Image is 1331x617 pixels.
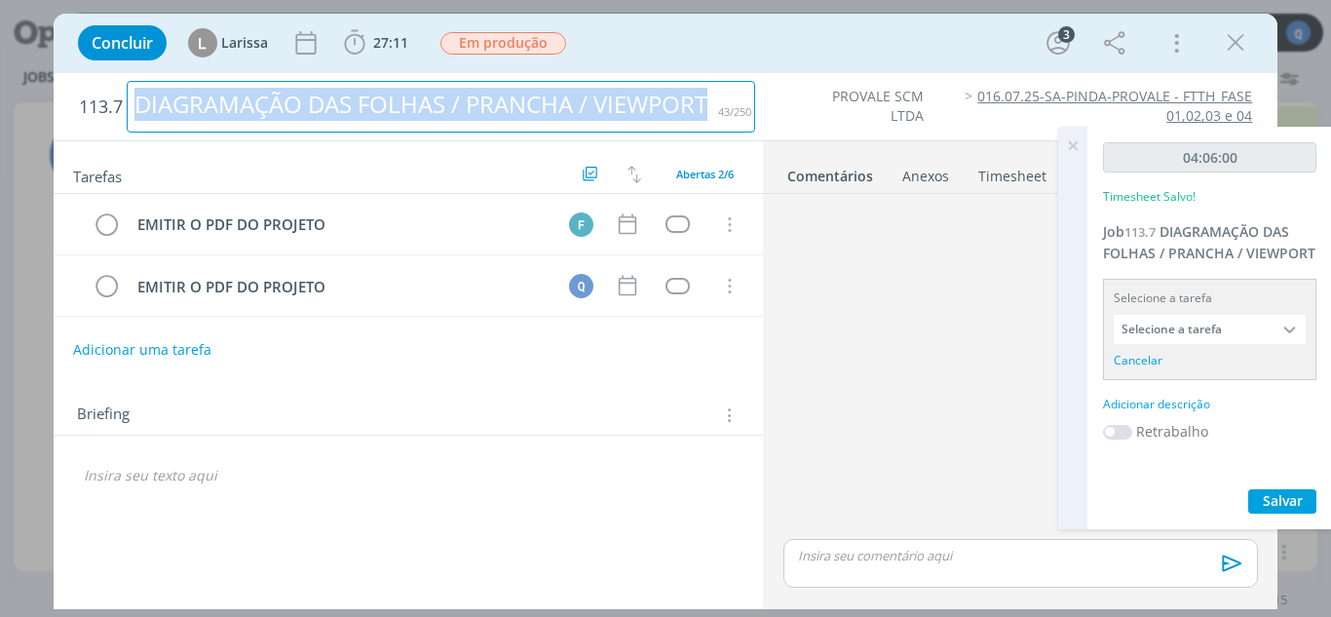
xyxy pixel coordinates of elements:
img: arrow-down-up.svg [627,166,641,183]
span: Concluir [92,35,153,51]
div: Cancelar [1114,352,1162,369]
button: Adicionar uma tarefa [72,332,212,367]
div: Q [569,274,593,298]
div: dialog [54,14,1278,609]
span: DIAGRAMAÇÃO DAS FOLHAS / PRANCHA / VIEWPORT [1103,222,1315,262]
a: Timesheet [977,158,1047,186]
button: Em produção [439,31,567,56]
button: Concluir [78,25,167,60]
a: 016.07.25-SA-PINDA-PROVALE - FTTH_FASE 01,02,03 e 04 [977,87,1252,125]
span: Salvar [1263,491,1303,510]
span: 27:11 [373,33,408,52]
div: L [188,28,217,58]
a: Job113.7DIAGRAMAÇÃO DAS FOLHAS / PRANCHA / VIEWPORT [1103,222,1315,262]
span: Em produção [440,32,566,55]
div: Selecione a tarefa [1114,289,1306,307]
p: Timesheet Salvo! [1103,188,1196,206]
a: Comentários [786,158,874,186]
span: 113.7 [1124,223,1156,241]
div: Anexos [902,167,949,186]
div: DIAGRAMAÇÃO DAS FOLHAS / PRANCHA / VIEWPORT [127,81,755,133]
label: Retrabalho [1136,421,1208,442]
button: F [566,210,595,239]
a: PROVALE SCM LTDA [832,87,924,125]
div: F [569,212,593,237]
div: 3 [1058,26,1075,43]
span: 113.7 [79,96,123,118]
button: 3 [1043,27,1074,58]
span: Tarefas [73,163,122,186]
button: Q [566,271,595,300]
span: Briefing [77,403,130,428]
button: 27:11 [339,27,413,58]
button: LLarissa [188,28,268,58]
div: Adicionar descrição [1103,396,1316,413]
button: Salvar [1248,489,1316,514]
span: Abertas 2/6 [676,167,734,181]
span: Larissa [221,36,268,50]
div: EMITIR O PDF DO PROJETO [130,212,551,237]
div: EMITIR O PDF DO PROJETO [130,275,551,299]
